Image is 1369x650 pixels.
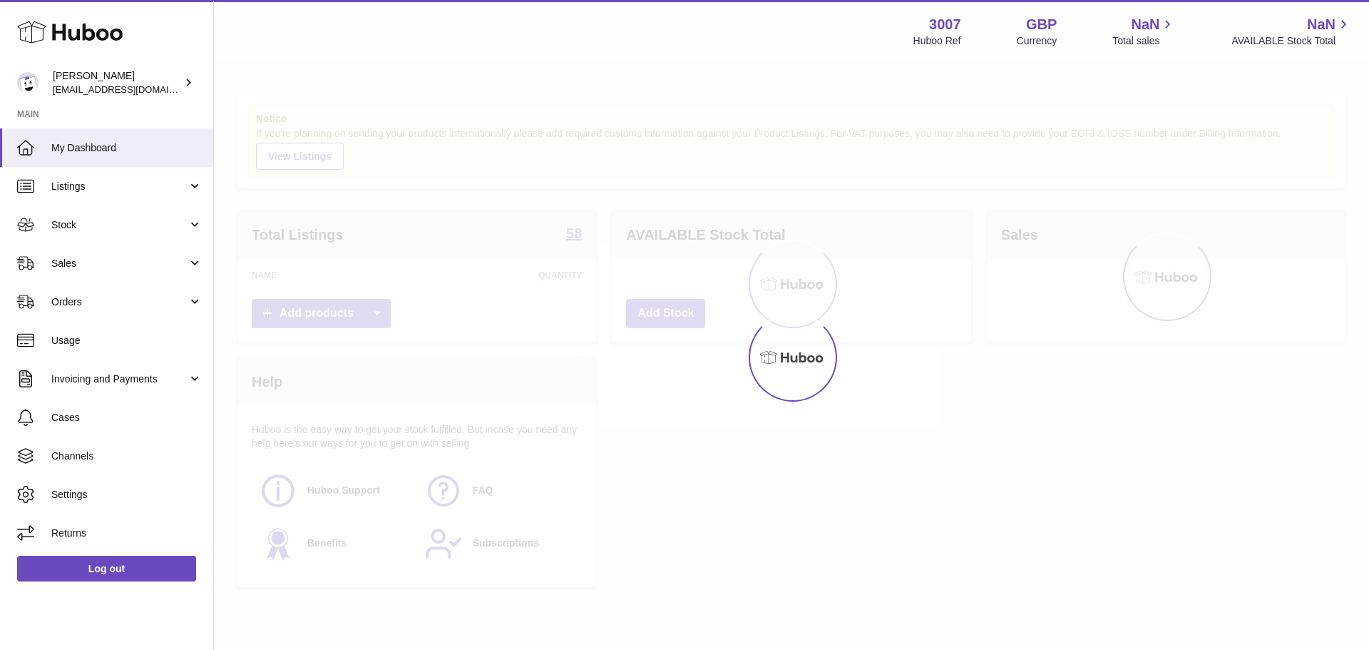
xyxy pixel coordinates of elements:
span: Sales [51,257,188,270]
strong: GBP [1026,15,1057,34]
span: Settings [51,488,202,502]
span: NaN [1131,15,1159,34]
span: Stock [51,218,188,232]
span: AVAILABLE Stock Total [1231,34,1352,48]
div: Currency [1017,34,1057,48]
span: Cases [51,411,202,425]
a: NaN Total sales [1112,15,1176,48]
span: Usage [51,334,202,347]
div: Huboo Ref [913,34,961,48]
strong: 3007 [929,15,961,34]
span: Channels [51,450,202,463]
span: My Dashboard [51,141,202,155]
a: NaN AVAILABLE Stock Total [1231,15,1352,48]
span: NaN [1307,15,1335,34]
div: [PERSON_NAME] [53,69,181,96]
span: [EMAIL_ADDRESS][DOMAIN_NAME] [53,83,210,95]
a: Log out [17,556,196,582]
span: Listings [51,180,188,193]
span: Invoicing and Payments [51,372,188,386]
span: Total sales [1112,34,1176,48]
span: Returns [51,527,202,540]
img: internalAdmin-3007@internal.huboo.com [17,72,39,93]
span: Orders [51,295,188,309]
